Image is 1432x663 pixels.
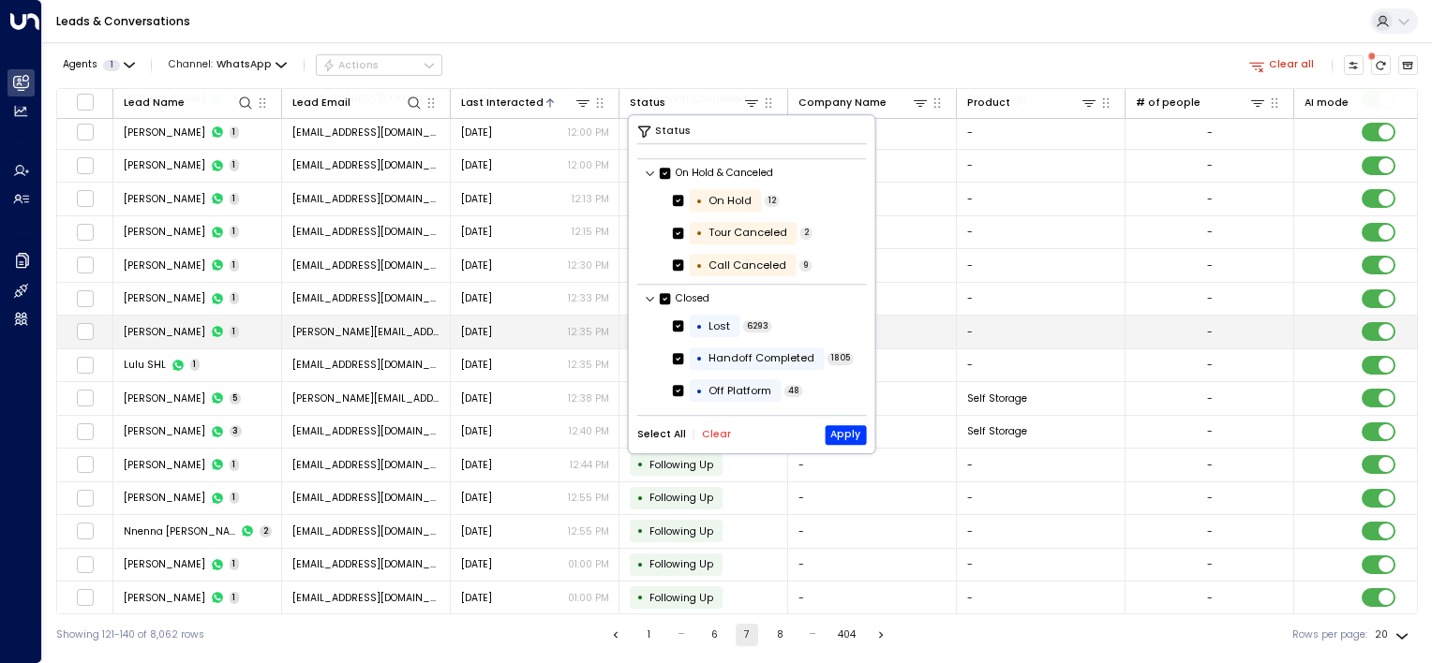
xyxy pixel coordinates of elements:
td: - [957,549,1126,582]
p: 12:55 PM [568,491,609,505]
span: Self Storage [967,391,1027,405]
td: - [957,316,1126,348]
span: vittoriasatterlee@gmail.com [292,125,440,140]
div: - [1207,424,1213,438]
span: 2 [260,525,272,538]
div: - [1207,591,1213,605]
span: Toggle select row [76,323,94,341]
button: Archived Leads [1398,55,1419,76]
div: - [1207,524,1213,538]
p: 01:00 PM [568,557,609,571]
p: 12:44 PM [570,458,609,472]
p: 12:33 PM [568,291,609,305]
p: 12:38 PM [568,391,609,405]
span: Maris Balodis [124,291,205,305]
span: 1 [230,159,240,171]
span: Toggle select row [76,422,94,440]
div: Product [967,94,1098,111]
div: # of people [1136,94,1267,111]
span: Following Up [649,458,713,472]
span: Noemie Dunand [124,158,205,172]
a: Leads & Conversations [56,13,190,29]
span: Toggle select row [76,223,94,241]
div: Last Interacted [461,94,592,111]
div: Button group with a nested menu [316,54,442,77]
span: Jun 19, 2025 [461,358,492,372]
span: jordangravestock@ymail.com [292,458,440,472]
td: - [788,549,957,582]
span: Jun 19, 2025 [461,591,492,605]
span: Jun 19, 2025 [461,258,492,273]
span: Following Up [649,557,713,571]
span: 1805 [828,352,854,365]
span: 1 [230,193,240,205]
span: Toggle select row [76,289,94,307]
button: Go to page 8 [768,624,791,646]
td: - [957,116,1126,149]
p: 01:00 PM [568,591,609,605]
td: - [957,449,1126,481]
div: • [696,188,703,214]
span: Agents [63,60,97,70]
td: - [957,150,1126,183]
span: Self Storage [967,424,1027,438]
span: Jun 19, 2025 [461,491,492,505]
span: angelikapanielik@gmail.com [292,591,440,605]
td: - [957,283,1126,316]
span: 1 [230,126,240,139]
div: Status [630,95,665,111]
span: 48 [784,385,803,398]
div: # of people [1136,95,1201,111]
nav: pagination navigation [604,624,893,646]
td: - [957,515,1126,548]
span: bronwyn.new.possibilities@gmail.com [292,424,440,438]
div: Lead Name [124,95,185,111]
span: 2 [800,227,813,240]
div: Actions [322,59,380,72]
span: 12 [765,195,780,208]
span: 1 [230,326,240,338]
button: Channel:WhatsApp [163,55,292,75]
span: Lulu SHL [124,358,166,372]
span: Sebastian Teale [124,557,205,571]
span: Angelika Panielik [124,591,205,605]
span: Hannah Sabir [124,391,205,405]
div: … [801,624,824,646]
button: Go to page 6 [703,624,725,646]
div: - [1207,358,1213,372]
span: megansalter1993@gmail.com [292,225,440,239]
span: hannah.sabir@hotmail.com [292,391,440,405]
span: Marlon Siranossian [124,258,205,273]
div: Showing 121-140 of 8,062 rows [56,627,204,642]
span: 1 [190,359,201,371]
span: 9 [799,259,813,273]
span: Vittoria Satterlee [124,125,205,140]
div: • [696,314,703,339]
div: • [637,519,644,543]
span: There are new threads available. Refresh the grid to view the latest updates. [1371,55,1392,76]
td: - [788,582,957,614]
td: - [957,482,1126,515]
div: • [696,346,703,371]
span: Jun 19, 2025 [461,557,492,571]
button: page 7 [736,624,758,646]
label: Rows per page: [1292,627,1367,642]
p: 12:40 PM [569,424,609,438]
div: - [1207,291,1213,305]
span: nnennadaisy@yahoo.com [292,524,440,538]
div: Tour Canceled [709,225,787,241]
p: 12:35 PM [568,325,609,339]
div: Status [630,94,761,111]
span: 1 [230,259,240,272]
div: Lost [709,318,730,334]
td: - [957,183,1126,215]
button: Actions [316,54,442,77]
span: Jun 19, 2025 [461,225,492,239]
p: 12:00 PM [568,125,609,140]
p: 12:55 PM [568,524,609,538]
span: Jun 19, 2025 [461,424,492,438]
span: Toggle select row [76,456,94,474]
div: On Hold [709,193,752,209]
div: - [1207,225,1213,239]
div: Off Platform [709,383,771,399]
